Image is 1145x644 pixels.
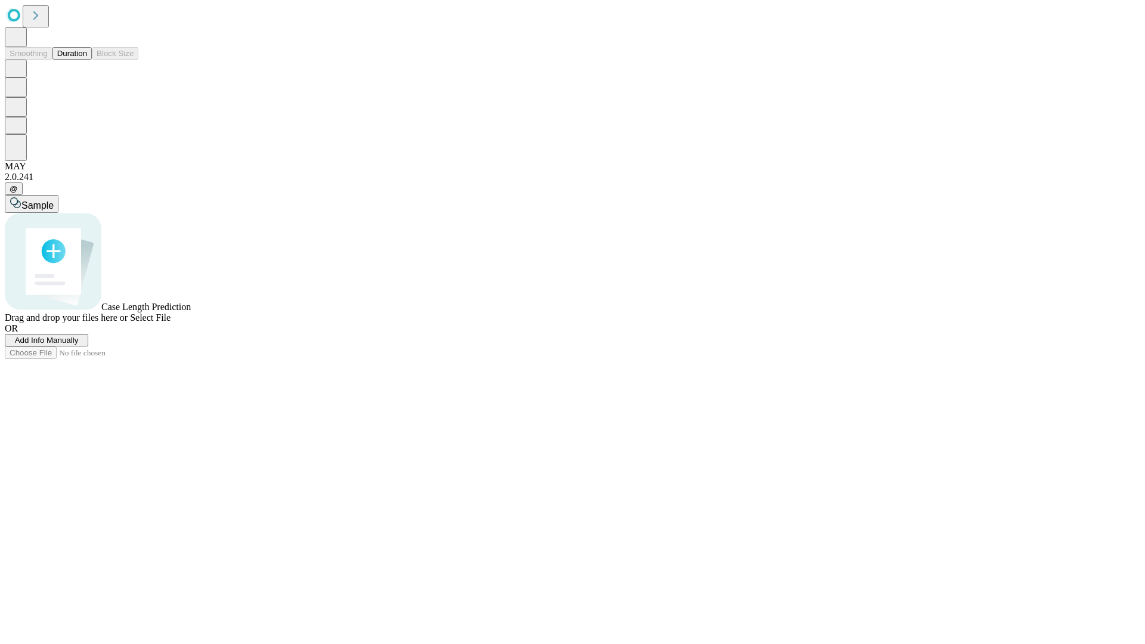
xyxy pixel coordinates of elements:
[5,312,128,323] span: Drag and drop your files here or
[5,334,88,346] button: Add Info Manually
[130,312,171,323] span: Select File
[92,47,138,60] button: Block Size
[5,195,58,213] button: Sample
[5,47,52,60] button: Smoothing
[5,323,18,333] span: OR
[101,302,191,312] span: Case Length Prediction
[21,200,54,210] span: Sample
[52,47,92,60] button: Duration
[5,172,1140,182] div: 2.0.241
[5,161,1140,172] div: MAY
[15,336,79,345] span: Add Info Manually
[5,182,23,195] button: @
[10,184,18,193] span: @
